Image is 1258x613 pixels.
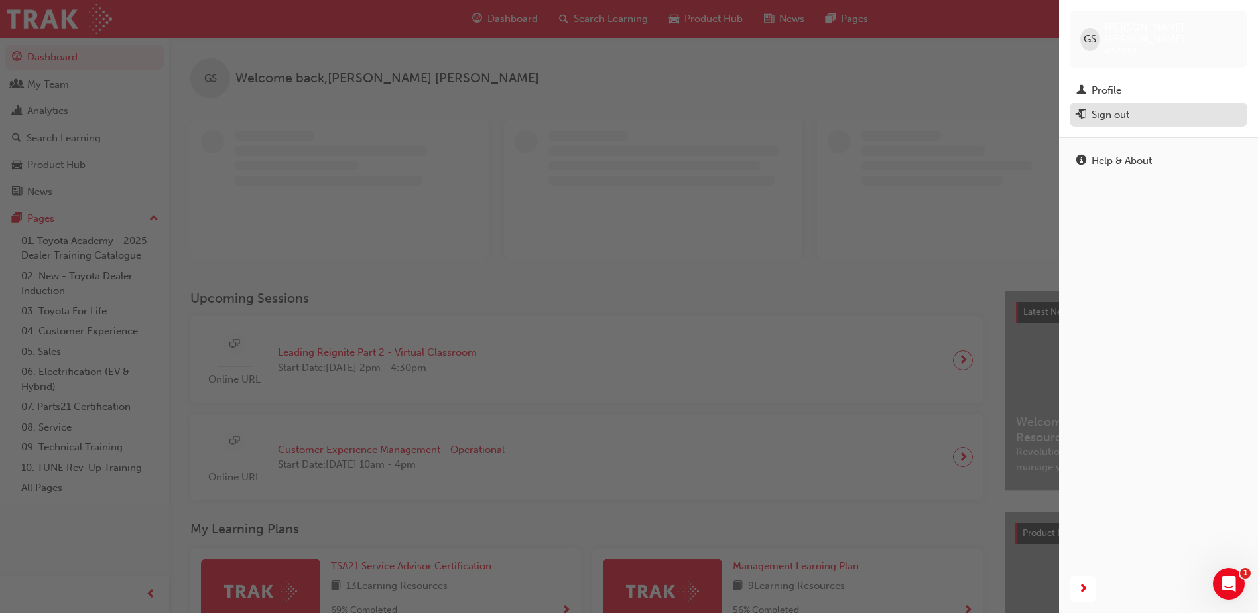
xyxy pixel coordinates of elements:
[1070,103,1247,127] button: Sign out
[1213,568,1245,600] iframe: Intercom live chat
[1070,149,1247,173] a: Help & About
[1105,21,1237,45] span: [PERSON_NAME] [PERSON_NAME]
[1076,109,1086,121] span: exit-icon
[1084,32,1096,47] span: GS
[1076,85,1086,97] span: man-icon
[1092,153,1152,169] div: Help & About
[1070,78,1247,103] a: Profile
[1078,581,1088,598] span: next-icon
[1092,107,1129,123] div: Sign out
[1076,155,1086,167] span: info-icon
[1240,568,1251,579] span: 1
[1105,46,1137,57] span: 624535
[1092,83,1121,98] div: Profile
